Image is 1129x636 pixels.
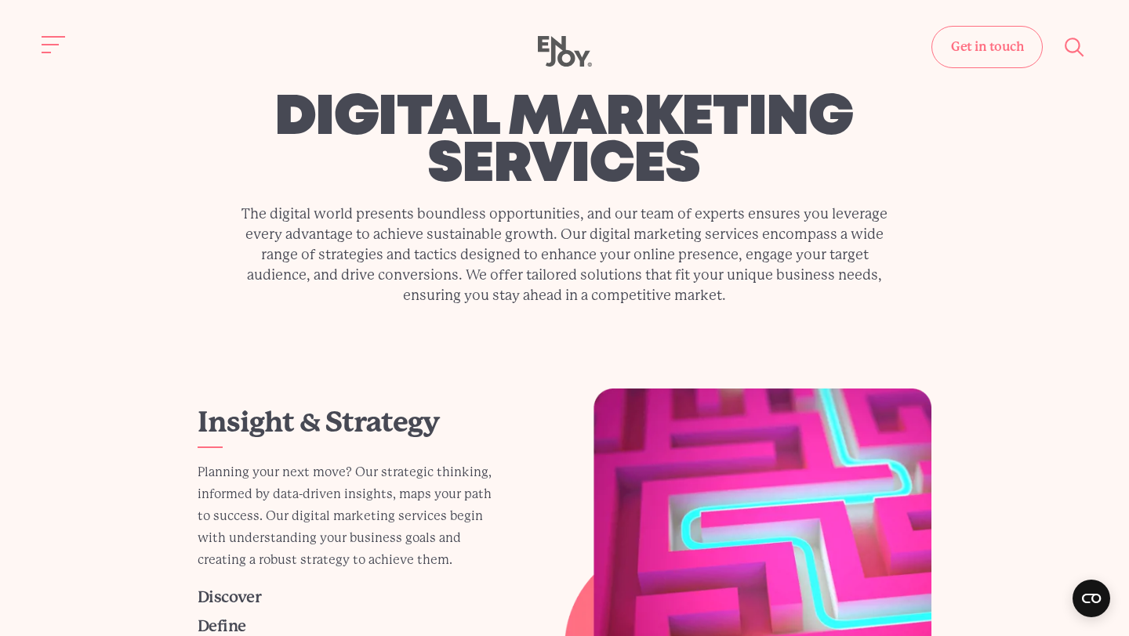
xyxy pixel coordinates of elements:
a: Discover [198,588,261,606]
p: Planning your next move? Our strategic thinking, informed by data-driven insights, maps your path... [198,461,506,571]
a: Get in touch [931,26,1043,68]
button: Site navigation [38,28,71,61]
h1: digital marketing services [231,96,895,190]
button: Open CMP widget [1073,580,1110,617]
a: Insight & Strategy [198,406,439,439]
p: The digital world presents boundless opportunities, and our team of experts ensures you leverage ... [234,204,895,305]
a: Define [198,617,245,635]
button: Site search [1058,31,1091,63]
